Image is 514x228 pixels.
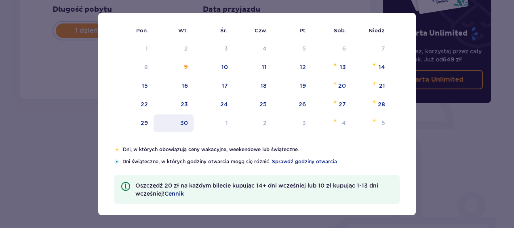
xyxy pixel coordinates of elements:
td: Not available. wtorek, 2 września 2025 [154,40,194,58]
small: Czw. [255,27,267,34]
div: 9 [184,63,188,71]
td: sobota, 13 września 2025 [312,59,352,76]
div: 2 [184,44,188,53]
td: piątek, 19 września 2025 [272,77,312,95]
td: Not available. poniedziałek, 8 września 2025 [114,59,154,76]
div: 11 [262,63,267,71]
td: niedziela, 14 września 2025 [352,59,391,76]
td: wtorek, 23 września 2025 [154,96,194,114]
td: wtorek, 9 września 2025 [154,59,194,76]
td: sobota, 20 września 2025 [312,77,352,95]
div: 4 [263,44,267,53]
td: Not available. sobota, 6 września 2025 [312,40,352,58]
small: Wt. [178,27,188,34]
td: Not available. poniedziałek, 1 września 2025 [114,40,154,58]
div: 13 [340,63,346,71]
div: 20 [338,82,346,90]
td: czwartek, 11 września 2025 [234,59,273,76]
div: 8 [144,63,148,71]
div: 18 [261,82,267,90]
small: Sob. [334,27,346,34]
div: 6 [342,44,346,53]
td: wtorek, 16 września 2025 [154,77,194,95]
div: 3 [224,44,228,53]
td: Not available. niedziela, 7 września 2025 [352,40,391,58]
td: piątek, 26 września 2025 [272,96,312,114]
td: czwartek, 18 września 2025 [234,77,273,95]
div: 15 [142,82,148,90]
td: niedziela, 28 września 2025 [352,96,391,114]
td: poniedziałek, 22 września 2025 [114,96,154,114]
td: Not available. środa, 3 września 2025 [194,40,234,58]
div: 16 [182,82,188,90]
td: niedziela, 21 września 2025 [352,77,391,95]
td: środa, 10 września 2025 [194,59,234,76]
td: Not available. piątek, 5 września 2025 [272,40,312,58]
td: sobota, 27 września 2025 [312,96,352,114]
td: środa, 17 września 2025 [194,77,234,95]
div: 10 [221,63,228,71]
td: czwartek, 25 września 2025 [234,96,273,114]
div: 17 [222,82,228,90]
div: 19 [300,82,306,90]
div: 12 [300,63,306,71]
div: 1 [145,44,148,53]
td: piątek, 12 września 2025 [272,59,312,76]
small: Pt. [299,27,307,34]
td: środa, 24 września 2025 [194,96,234,114]
small: Pon. [136,27,148,34]
div: 5 [302,44,306,53]
small: Niedz. [369,27,386,34]
td: Not available. czwartek, 4 września 2025 [234,40,273,58]
small: Śr. [220,27,228,34]
td: poniedziałek, 15 września 2025 [114,77,154,95]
